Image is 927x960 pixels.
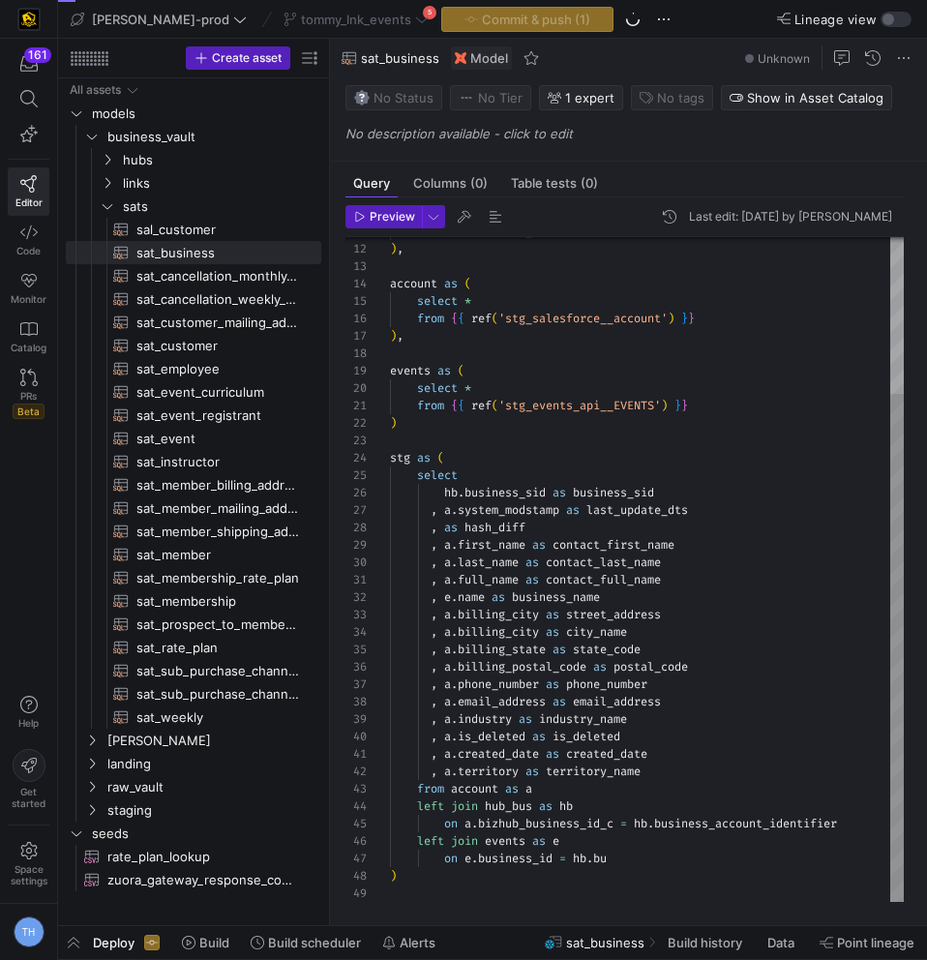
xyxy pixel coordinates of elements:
[345,397,367,414] div: 21
[66,589,321,613] div: Press SPACE to select this row.
[66,473,321,496] a: sat_member_billing_address​​​​​​​​​​
[66,102,321,125] div: Press SPACE to select this row.
[519,711,532,727] span: as
[444,502,451,518] span: a
[66,404,321,427] div: Press SPACE to select this row.
[345,641,367,658] div: 35
[400,935,435,950] span: Alerts
[66,520,321,543] a: sat_member_shipping_address​​​​​​​​​​
[451,572,458,587] span: .
[417,380,458,396] span: select
[586,502,688,518] span: last_update_dts
[431,729,437,744] span: ,
[437,363,451,378] span: as
[136,660,299,682] span: sat_sub_purchase_channel_monthly_forecast​​​​​​​​​​
[444,694,451,709] span: a
[417,293,458,309] span: select
[668,311,674,326] span: )
[66,334,321,357] a: sat_customer​​​​​​​​​​
[498,311,668,326] span: 'stg_salesforce__account'
[345,327,367,345] div: 17
[431,537,437,553] span: ,
[66,682,321,705] div: Press SPACE to select this row.
[444,711,451,727] span: a
[459,90,474,105] img: No tier
[66,241,321,264] a: sat_business​​​​​​​​​​
[455,52,466,64] img: undefined
[539,711,627,727] span: industry_name
[66,78,321,102] div: Press SPACE to select this row.
[11,293,46,305] span: Monitor
[444,624,451,640] span: a
[66,613,321,636] div: Press SPACE to select this row.
[565,90,614,105] span: 1 expert
[136,451,299,473] span: sat_instructor​​​​​​​​​​
[345,606,367,623] div: 33
[66,171,321,195] div: Press SPACE to select this row.
[345,484,367,501] div: 26
[458,676,539,692] span: phone_number
[136,358,299,380] span: sat_employee​​​​​​​​​​
[444,659,451,675] span: a
[431,676,437,692] span: ,
[345,292,367,310] div: 15
[681,398,688,413] span: }
[123,149,318,171] span: hubs
[66,868,321,891] a: zuora_gateway_response_codes​​​​​​
[458,398,464,413] span: {
[11,863,47,886] span: Space settings
[431,555,437,570] span: ,
[668,935,742,950] span: Build history
[345,466,367,484] div: 25
[566,624,627,640] span: city_name
[458,363,464,378] span: (
[354,90,434,105] span: No Status
[19,10,39,29] img: https://storage.googleapis.com/y42-prod-data-exchange/images/uAsz27BndGEK0hZWDFeOjoxA7jCwgK9jE472...
[431,607,437,622] span: ,
[431,694,437,709] span: ,
[431,589,437,605] span: ,
[8,3,49,36] a: https://storage.googleapis.com/y42-prod-data-exchange/images/uAsz27BndGEK0hZWDFeOjoxA7jCwgK9jE472...
[458,589,485,605] span: name
[136,590,299,613] span: sat_membership​​​​​​​​​​
[444,276,458,291] span: as
[66,380,321,404] div: Press SPACE to select this row.
[657,90,704,105] span: No tags
[444,520,458,535] span: as
[444,676,451,692] span: a
[390,450,410,465] span: stg
[8,361,49,427] a: PRsBeta
[345,126,919,141] p: No description available - click to edit
[451,555,458,570] span: .
[546,607,559,622] span: as
[66,520,321,543] div: Press SPACE to select this row.
[92,103,318,125] span: models
[451,311,458,326] span: {
[8,46,49,81] button: 161
[546,624,559,640] span: as
[8,167,49,216] a: Editor
[451,398,458,413] span: {
[546,555,661,570] span: contact_last_name
[15,196,43,208] span: Editor
[345,675,367,693] div: 37
[566,676,647,692] span: phone_number
[8,687,49,737] button: Help
[136,637,299,659] span: sat_rate_plan​​​​​​​​​​
[345,728,367,745] div: 40
[66,450,321,473] div: Press SPACE to select this row.
[458,537,525,553] span: first_name
[451,676,458,692] span: .
[688,311,695,326] span: }
[136,706,299,729] span: sat_weekly​​​​​​​​​​
[553,642,566,657] span: as
[659,926,755,959] button: Build history
[70,83,121,97] div: All assets
[390,363,431,378] span: events
[458,555,519,570] span: last_name
[566,607,661,622] span: street_address
[417,311,444,326] span: from
[573,485,654,500] span: business_sid
[747,90,883,105] span: Show in Asset Catalog
[397,241,404,256] span: ,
